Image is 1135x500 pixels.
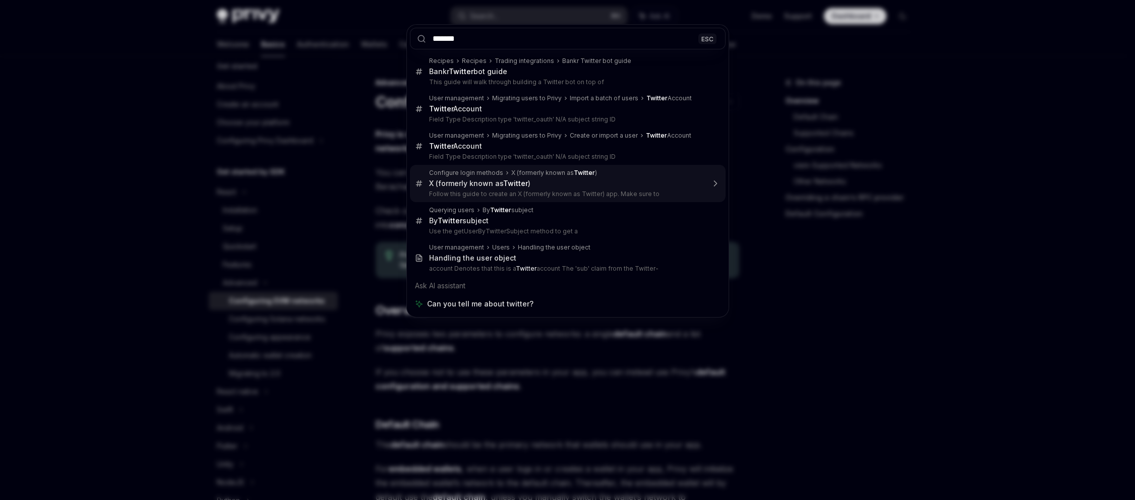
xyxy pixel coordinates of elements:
div: User management [429,132,484,140]
div: Account [646,132,691,140]
div: X (formerly known as ) [511,169,597,177]
b: Twitter [646,94,668,102]
b: Twitter [574,169,595,176]
div: Ask AI assistant [410,277,726,295]
div: Querying users [429,206,474,214]
div: Trading integrations [495,57,554,65]
div: Import a batch of users [570,94,638,102]
p: Use the getUserByTwitterSubject method to get a [429,227,704,235]
b: Twitter [449,67,473,76]
div: Account [646,94,692,102]
div: By subject [483,206,533,214]
div: Migrating users to Privy [492,94,562,102]
div: Migrating users to Privy [492,132,562,140]
div: Account [429,142,482,151]
div: X (formerly known as ) [429,179,530,188]
b: Twitter [503,179,528,187]
b: Twitter [429,142,453,150]
div: User management [429,243,484,252]
p: account Denotes that this is a account The 'sub' claim from the Twitter- [429,265,704,273]
b: Twitter [490,206,511,214]
div: ESC [698,33,716,44]
p: Follow this guide to create an X (formerly known as Twitter) app. Make sure to [429,190,704,198]
div: Recipes [429,57,454,65]
div: Configure login methods [429,169,503,177]
div: Create or import a user [570,132,638,140]
div: Bankr Twitter bot guide [562,57,631,65]
div: By subject [429,216,489,225]
div: Account [429,104,482,113]
b: Twitter [516,265,536,272]
div: Users [492,243,510,252]
b: Twitter [438,216,462,225]
p: This guide will walk through building a Twitter bot on top of [429,78,704,86]
p: Field Type Description type 'twitter_oauth' N/A subject string ID [429,115,704,123]
span: Can you tell me about twitter? [427,299,533,309]
b: Twitter [429,104,453,113]
p: Field Type Description type 'twitter_oauth' N/A subject string ID [429,153,704,161]
div: Handling the user object [518,243,590,252]
b: Twitter [646,132,667,139]
div: Recipes [462,57,487,65]
div: User management [429,94,484,102]
div: Handling the user object [429,254,516,263]
div: Bankr bot guide [429,67,507,76]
